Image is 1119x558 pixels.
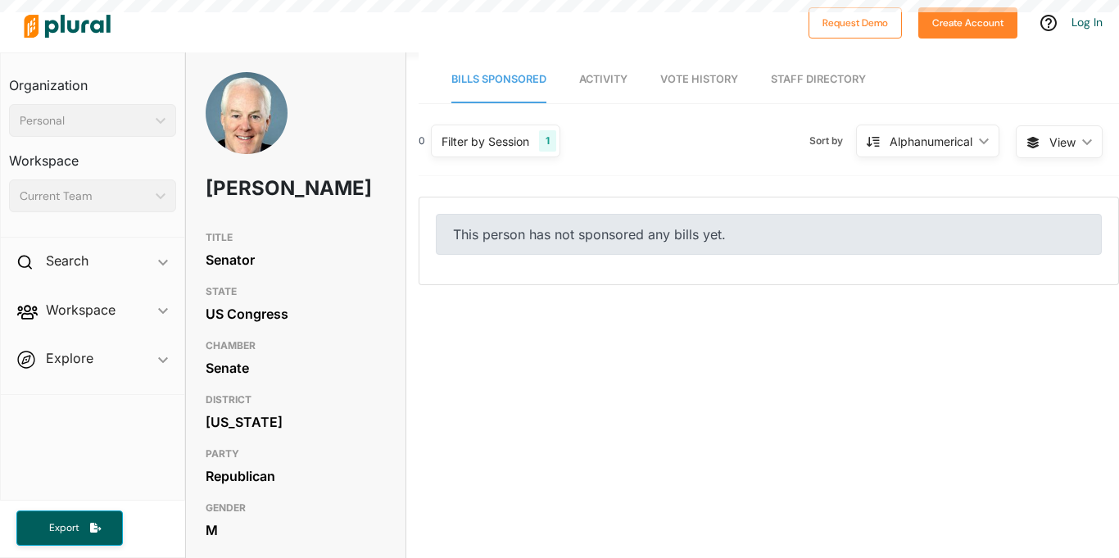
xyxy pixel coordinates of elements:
[1049,134,1076,151] span: View
[918,7,1017,39] button: Create Account
[1071,15,1103,29] a: Log In
[206,444,386,464] h3: PARTY
[451,57,546,103] a: Bills Sponsored
[809,7,902,39] button: Request Demo
[660,73,738,85] span: Vote History
[579,73,627,85] span: Activity
[442,133,529,150] div: Filter by Session
[809,134,856,148] span: Sort by
[451,73,546,85] span: Bills Sponsored
[436,214,1102,255] div: This person has not sponsored any bills yet.
[206,464,386,488] div: Republican
[9,61,176,98] h3: Organization
[206,228,386,247] h3: TITLE
[771,57,866,103] a: Staff Directory
[660,57,738,103] a: Vote History
[9,137,176,173] h3: Workspace
[206,72,288,172] img: Headshot of John Cornyn
[890,133,972,150] div: Alphanumerical
[419,134,425,148] div: 0
[38,521,90,535] span: Export
[206,498,386,518] h3: GENDER
[16,510,123,546] button: Export
[579,57,627,103] a: Activity
[206,518,386,542] div: M
[206,247,386,272] div: Senator
[809,13,902,30] a: Request Demo
[206,282,386,302] h3: STATE
[206,336,386,356] h3: CHAMBER
[206,356,386,380] div: Senate
[46,252,88,270] h2: Search
[20,112,149,129] div: Personal
[206,302,386,326] div: US Congress
[539,130,556,152] div: 1
[206,390,386,410] h3: DISTRICT
[918,13,1017,30] a: Create Account
[206,164,314,213] h1: [PERSON_NAME]
[20,188,149,205] div: Current Team
[206,410,386,434] div: [US_STATE]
